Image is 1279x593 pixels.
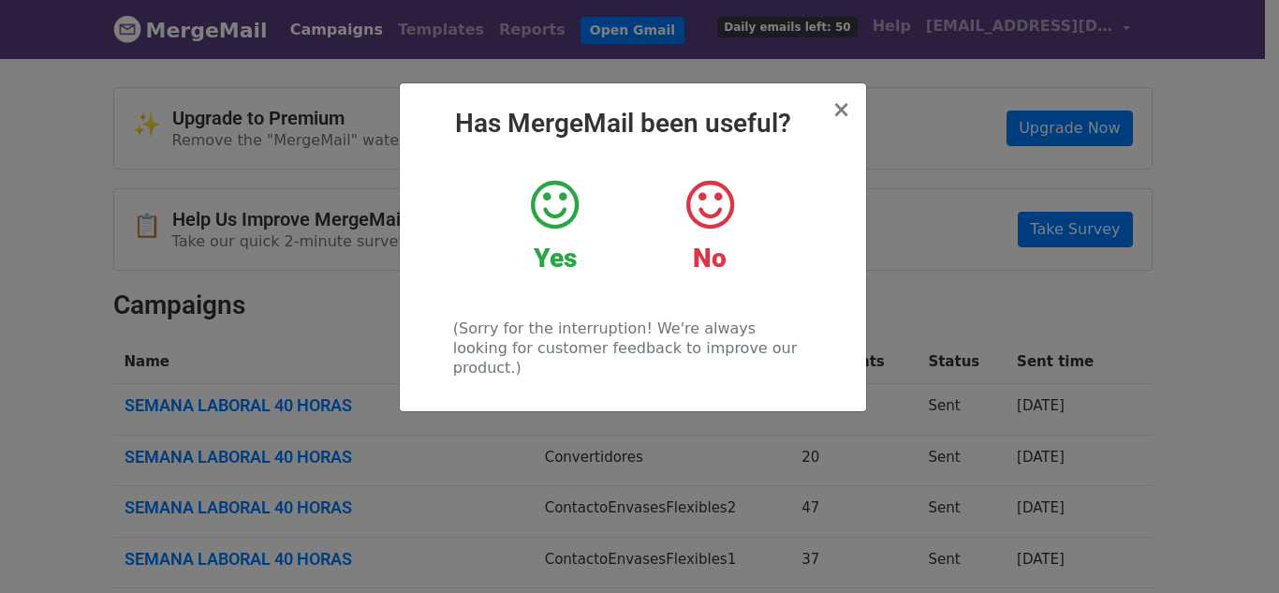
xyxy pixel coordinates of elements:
[415,108,851,140] h2: Has MergeMail been useful?
[1185,503,1279,593] iframe: Chat Widget
[453,319,812,378] p: (Sorry for the interruption! We're always looking for customer feedback to improve our product.)
[831,98,850,121] button: Close
[693,243,727,274] strong: No
[646,177,772,274] a: No
[492,177,618,274] a: Yes
[534,243,577,274] strong: Yes
[831,96,850,123] span: ×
